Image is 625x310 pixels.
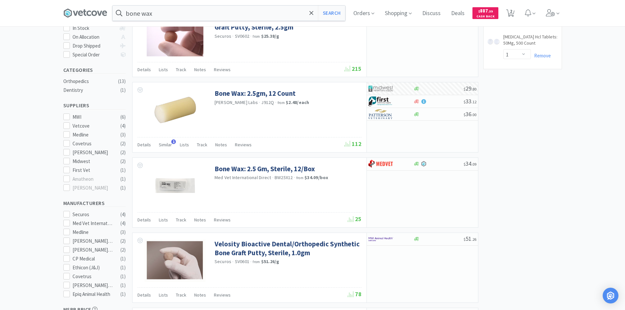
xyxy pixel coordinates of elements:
[73,24,116,32] div: In Stock
[348,290,362,298] span: 78
[250,33,252,39] span: ·
[464,110,476,118] span: 36
[471,112,476,117] span: . 00
[253,34,260,39] span: from
[73,33,116,41] div: On Allocation
[120,237,126,245] div: ( 2 )
[73,157,113,165] div: Midwest
[120,122,126,130] div: ( 4 )
[137,142,151,148] span: Details
[73,264,113,272] div: Ethicon (J&J)
[250,259,252,265] span: ·
[259,99,260,105] span: ·
[73,131,113,139] div: Medline
[63,199,126,207] h5: Manufacturers
[464,97,476,105] span: 33
[488,9,493,13] span: . 39
[464,160,476,167] span: 34
[215,239,360,258] a: Velosity Bioactive Dental/Orthopedic Synthetic Bone Graft Putty, Sterile, 1.0gm
[73,122,113,130] div: Vetcove
[176,67,186,72] span: Track
[478,8,493,14] span: 887
[120,219,126,227] div: ( 4 )
[73,175,113,183] div: Amatheon
[120,255,126,263] div: ( 1 )
[144,239,206,282] img: bb99c032fb0140c9bc47ead57a4431ae_38973.png
[294,175,295,180] span: ·
[235,258,250,264] span: SV0601
[464,85,476,92] span: 29
[120,273,126,280] div: ( 1 )
[214,217,231,223] span: Reviews
[471,87,476,92] span: . 80
[464,235,476,242] span: 51
[120,113,126,121] div: ( 6 )
[176,292,186,298] span: Track
[120,290,126,298] div: ( 1 )
[531,52,551,59] a: Remove
[296,176,303,180] span: from
[344,65,362,72] span: 215
[159,142,172,148] span: Similar
[478,9,480,13] span: $
[154,89,197,132] img: d0c6adc1bc99450987afa9112f2360c0_119606.jpeg
[120,131,126,139] div: ( 3 )
[261,258,280,264] strong: $51.26 / g
[476,15,494,19] span: Cash Back
[73,228,113,236] div: Medline
[348,215,362,223] span: 25
[137,217,151,223] span: Details
[63,77,116,85] div: Orthopedics
[154,164,197,207] img: 09db607fb8854af795bace09162c7c68_400023.jpg
[176,217,186,223] span: Track
[73,42,116,50] div: Drop Shipped
[448,10,467,16] a: Deals
[73,237,113,245] div: [PERSON_NAME] Labs
[120,264,126,272] div: ( 1 )
[304,175,328,180] strong: $34.09 / box
[464,237,466,242] span: $
[215,99,258,105] a: [PERSON_NAME] Labs
[73,290,113,298] div: Epiq Animal Health
[159,67,168,72] span: Lists
[232,259,234,265] span: ·
[253,259,260,264] span: from
[368,159,393,169] img: bdd3c0f4347043b9a893056ed883a29a_120.png
[120,140,126,148] div: ( 2 )
[471,162,476,167] span: . 09
[215,258,232,264] a: Securos
[275,99,277,105] span: ·
[464,87,466,92] span: $
[118,77,126,85] div: ( 13 )
[73,51,116,59] div: Special Order
[120,157,126,165] div: ( 2 )
[147,14,203,56] img: 724dedb5f37346a5b97957af92a24ba6_38977.png
[261,99,274,105] span: J912Q
[120,149,126,156] div: ( 2 )
[120,228,126,236] div: ( 3 )
[261,33,280,39] strong: $25.38 / g
[286,99,309,105] strong: $2.48 / each
[487,35,500,48] img: dc1ec1cdcd3d48f0b5f427b1d3cba860_120335.jpg
[603,288,618,303] div: Open Intercom Messenger
[215,142,227,148] span: Notes
[471,237,476,242] span: . 26
[159,217,168,223] span: Lists
[214,67,231,72] span: Reviews
[120,246,126,254] div: ( 2 )
[73,113,113,121] div: MWI
[180,142,189,148] span: Lists
[368,109,393,119] img: f5e969b455434c6296c6d81ef179fa71_3.png
[120,166,126,174] div: ( 1 )
[63,102,126,109] h5: Suppliers
[73,255,113,263] div: CP Medical
[275,175,293,180] span: BW25X12
[120,184,126,192] div: ( 1 )
[73,149,113,156] div: [PERSON_NAME]
[73,219,113,227] div: Med Vet International Direct
[73,281,113,289] div: [PERSON_NAME] & [PERSON_NAME]
[120,175,126,183] div: ( 1 )
[464,112,466,117] span: $
[194,292,206,298] span: Notes
[215,175,271,180] a: Med Vet International Direct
